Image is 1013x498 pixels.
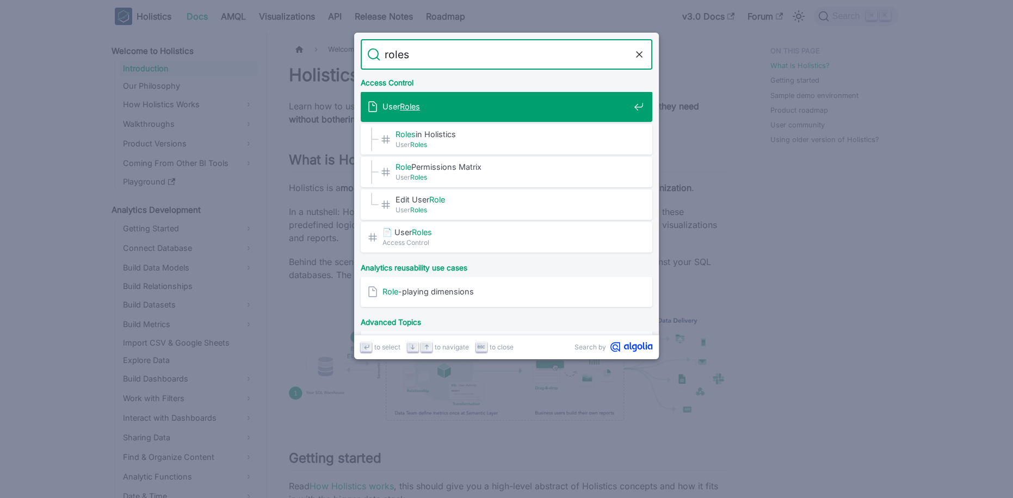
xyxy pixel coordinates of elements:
mark: Role [429,195,445,204]
a: Example 1:Role-playing Dimension​Handle Path Ambiguity in Dataset [361,331,652,361]
span: 📄️ User [382,227,629,237]
span: to select [374,342,400,352]
mark: Roles [400,102,420,111]
svg: Arrow down [409,343,417,351]
svg: Arrow up [423,343,431,351]
a: Rolesin Holistics​UserRoles [361,124,652,155]
div: Advanced Topics [359,309,654,331]
span: Permissions Matrix​ [396,162,629,172]
span: User [396,172,629,182]
mark: Roles [410,173,427,181]
mark: Roles [410,206,427,214]
span: User [396,205,629,215]
div: Access Control [359,70,654,91]
span: User [382,101,629,112]
a: Search byAlgolia [575,342,652,352]
a: UserRoles [361,91,652,122]
mark: Role [396,162,411,171]
a: 📄️ UserRolesAccess Control [361,222,652,253]
svg: Escape key [477,343,485,351]
mark: Roles [412,228,432,237]
svg: Algolia [610,342,652,352]
span: to navigate [435,342,469,352]
mark: Role [382,287,398,296]
span: in Holistics​ [396,129,629,139]
span: Search by [575,342,606,352]
a: Edit UserRole​UserRoles [361,189,652,220]
div: Analytics reusability use cases [359,255,654,276]
a: RolePermissions Matrix​UserRoles [361,157,652,187]
span: -playing dimensions [382,286,629,297]
span: User [396,139,629,150]
span: Edit User ​ [396,194,629,205]
span: to close [490,342,514,352]
svg: Enter key [362,343,370,351]
button: Clear the query [633,48,646,61]
input: Search docs [380,39,633,70]
mark: Roles [410,140,427,149]
span: Access Control [382,237,629,248]
mark: Roles [396,130,416,139]
a: Role-playing dimensions [361,276,652,307]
